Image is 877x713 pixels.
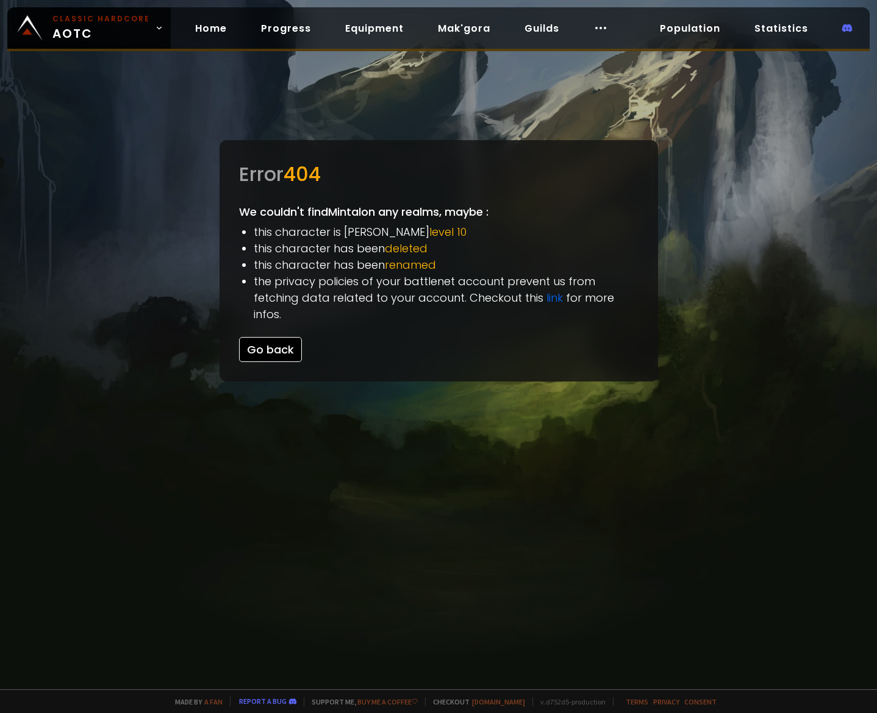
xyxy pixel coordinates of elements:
span: deleted [385,241,428,256]
a: Terms [626,697,648,706]
li: this character is [PERSON_NAME] [254,224,639,240]
a: Progress [251,16,321,41]
a: Privacy [653,697,679,706]
li: this character has been [254,240,639,257]
li: the privacy policies of your battlenet account prevent us from fetching data related to your acco... [254,273,639,322]
span: AOTC [52,13,150,43]
span: v. d752d5 - production [532,697,606,706]
button: Go back [239,337,302,362]
a: Statistics [745,16,818,41]
a: Consent [684,697,717,706]
span: Checkout [425,697,525,706]
a: Classic HardcoreAOTC [7,7,171,49]
small: Classic Hardcore [52,13,150,24]
a: Mak'gora [428,16,500,41]
a: a fan [204,697,223,706]
a: Population [650,16,730,41]
a: Report a bug [239,697,287,706]
span: renamed [385,257,436,272]
span: Support me, [304,697,418,706]
a: Equipment [335,16,413,41]
li: this character has been [254,257,639,273]
div: Error [239,160,639,189]
a: [DOMAIN_NAME] [472,697,525,706]
a: Buy me a coffee [357,697,418,706]
span: level 10 [429,224,467,239]
div: We couldn't find Mintal on any realms, maybe : [220,140,658,381]
a: Go back [239,342,302,357]
a: Guilds [515,16,569,41]
span: 404 [284,160,321,188]
span: Made by [168,697,223,706]
a: Home [185,16,237,41]
a: link [546,290,563,305]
